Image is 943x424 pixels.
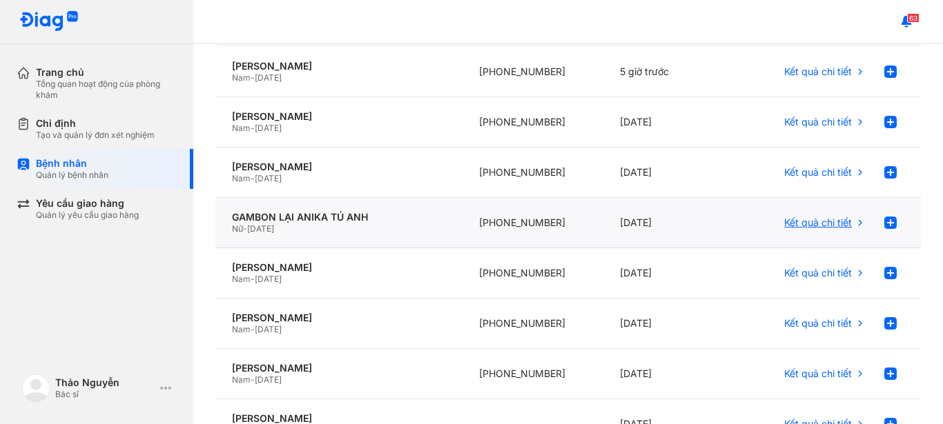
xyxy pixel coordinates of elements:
[255,173,282,183] span: [DATE]
[251,72,255,83] span: -
[463,248,603,299] div: [PHONE_NUMBER]
[232,72,251,83] span: Nam
[232,60,446,72] div: [PERSON_NAME]
[232,274,251,284] span: Nam
[55,389,155,400] div: Bác sĩ
[232,261,446,274] div: [PERSON_NAME]
[255,324,282,334] span: [DATE]
[603,97,744,148] div: [DATE]
[255,123,282,133] span: [DATE]
[603,47,744,97] div: 5 giờ trước
[243,223,247,234] span: -
[247,223,274,234] span: [DATE]
[232,312,446,324] div: [PERSON_NAME]
[784,216,852,229] span: Kết quả chi tiết
[463,349,603,399] div: [PHONE_NUMBER]
[232,161,446,173] div: [PERSON_NAME]
[232,173,251,183] span: Nam
[603,349,744,399] div: [DATE]
[36,130,155,141] div: Tạo và quản lý đơn xét nghiệm
[784,166,852,179] span: Kết quả chi tiết
[36,210,139,221] div: Quản lý yêu cầu giao hàng
[232,223,243,234] span: Nữ
[36,117,155,130] div: Chỉ định
[55,376,155,389] div: Thảo Nguyễn
[22,374,50,402] img: logo
[36,157,108,170] div: Bệnh nhân
[784,267,852,279] span: Kết quả chi tiết
[784,116,852,128] span: Kết quả chi tiết
[36,170,108,181] div: Quản lý bệnh nhân
[232,211,446,223] div: GAMBON LẠI ANIKA TÚ ANH
[255,274,282,284] span: [DATE]
[232,110,446,123] div: [PERSON_NAME]
[603,198,744,248] div: [DATE]
[603,299,744,349] div: [DATE]
[232,362,446,374] div: [PERSON_NAME]
[19,11,79,32] img: logo
[603,248,744,299] div: [DATE]
[255,72,282,83] span: [DATE]
[255,374,282,385] span: [DATE]
[463,299,603,349] div: [PHONE_NUMBER]
[603,148,744,198] div: [DATE]
[907,13,920,23] span: 63
[251,173,255,183] span: -
[463,47,603,97] div: [PHONE_NUMBER]
[784,65,852,78] span: Kết quả chi tiết
[463,198,603,248] div: [PHONE_NUMBER]
[36,79,177,101] div: Tổng quan hoạt động của phòng khám
[784,317,852,330] span: Kết quả chi tiết
[251,274,255,284] span: -
[251,123,255,133] span: -
[232,123,251,133] span: Nam
[251,374,255,385] span: -
[232,324,251,334] span: Nam
[36,66,177,79] div: Trang chủ
[463,97,603,148] div: [PHONE_NUMBER]
[463,148,603,198] div: [PHONE_NUMBER]
[251,324,255,334] span: -
[232,374,251,385] span: Nam
[36,197,139,210] div: Yêu cầu giao hàng
[784,367,852,380] span: Kết quả chi tiết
